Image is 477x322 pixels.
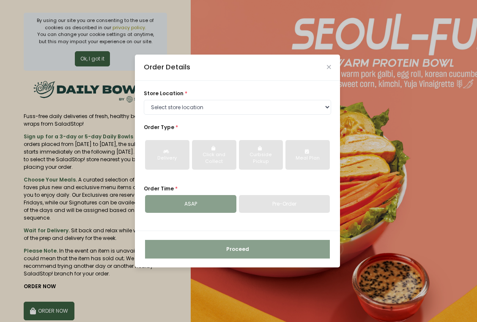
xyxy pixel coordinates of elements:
[327,65,331,69] button: Close
[144,185,174,192] span: Order Time
[151,155,184,162] div: Delivery
[145,240,330,259] button: Proceed
[144,124,174,131] span: Order Type
[239,140,283,170] button: Curbside Pickup
[145,140,189,170] button: Delivery
[291,155,324,162] div: Meal Plan
[285,140,330,170] button: Meal Plan
[192,140,236,170] button: Click and Collect
[144,90,184,97] span: store location
[144,62,190,73] div: Order Details
[197,151,231,165] div: Click and Collect
[244,151,278,165] div: Curbside Pickup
